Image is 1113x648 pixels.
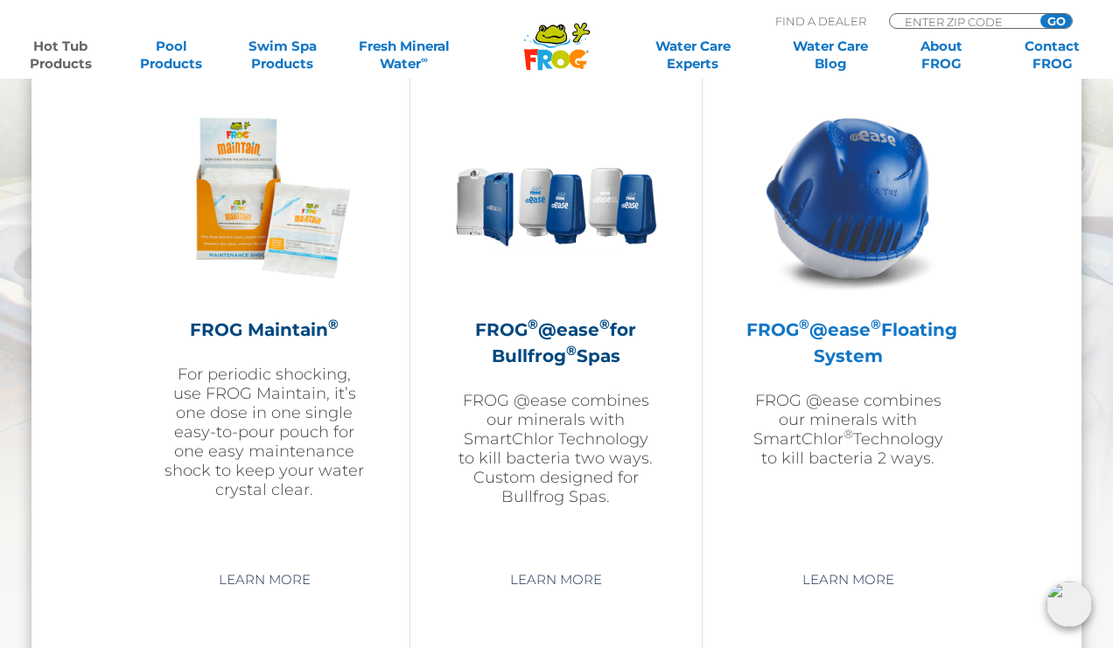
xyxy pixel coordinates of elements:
[454,96,657,551] a: FROG®@ease®for Bullfrog®SpasFROG @ease combines our minerals with SmartChlor Technology to kill b...
[599,316,610,332] sup: ®
[799,316,809,332] sup: ®
[903,14,1021,29] input: Zip Code Form
[163,317,366,343] h2: FROG Maintain
[746,96,949,299] img: hot-tub-product-atease-system-300x300.png
[239,38,325,73] a: Swim SpaProducts
[787,38,874,73] a: Water CareBlog
[199,564,331,596] a: Learn More
[623,38,763,73] a: Water CareExperts
[454,391,657,506] p: FROG @ease combines our minerals with SmartChlor Technology to kill bacteria two ways. Custom des...
[746,391,950,468] p: FROG @ease combines our minerals with SmartChlor Technology to kill bacteria 2 ways.
[843,427,853,441] sup: ®
[566,342,577,359] sup: ®
[1040,14,1072,28] input: GO
[163,365,366,499] p: For periodic shocking, use FROG Maintain, it’s one dose in one single easy-to-pour pouch for one ...
[1046,582,1092,627] img: openIcon
[528,316,538,332] sup: ®
[350,38,458,73] a: Fresh MineralWater∞
[421,53,428,66] sup: ∞
[163,96,366,551] a: FROG Maintain®For periodic shocking, use FROG Maintain, it’s one dose in one single easy-to-pour ...
[129,38,215,73] a: PoolProducts
[899,38,985,73] a: AboutFROG
[871,316,881,332] sup: ®
[454,317,657,369] h2: FROG @ease for Bullfrog Spas
[163,96,366,299] img: Frog_Maintain_Hero-2-v2-300x300.png
[782,564,914,596] a: Learn More
[454,96,657,299] img: bullfrog-product-hero-300x300.png
[746,317,950,369] h2: FROG @ease Floating System
[746,96,950,551] a: FROG®@ease®Floating SystemFROG @ease combines our minerals with SmartChlor®Technology to kill bac...
[775,13,866,29] p: Find A Dealer
[328,316,339,332] sup: ®
[1009,38,1095,73] a: ContactFROG
[490,564,622,596] a: Learn More
[17,38,104,73] a: Hot TubProducts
